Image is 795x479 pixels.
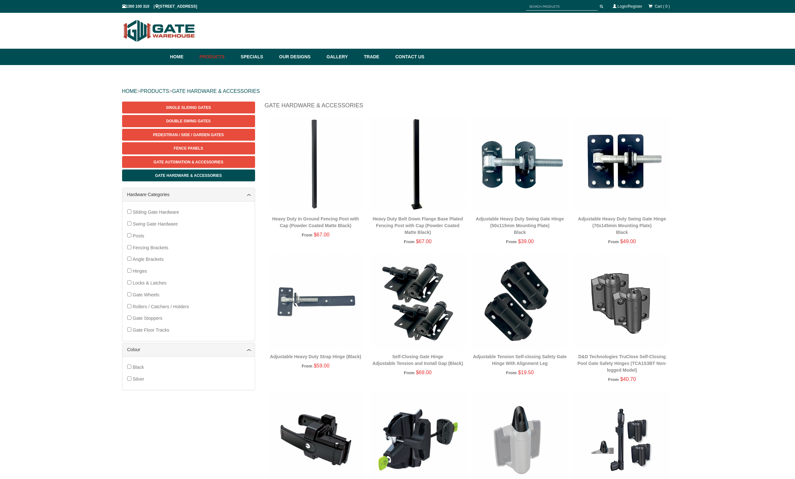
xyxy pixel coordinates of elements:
[577,354,667,373] a: D&D Technologies TruClose Self-Closing Pool Gate Safety Hinges (TCA1S3BT Non-legged Model)
[133,327,169,333] span: Gate Floor Tracks
[272,216,359,228] a: Heavy Duty In Ground Fencing Post with Cap (Powder Coated Matte Black)
[122,16,197,45] img: Gate Warehouse
[268,254,364,350] img: Adjustable Heavy Duty Strap Hinge (Black) - Gate Warehouse
[127,346,250,353] a: Colour
[302,233,312,237] span: From
[122,169,255,181] a: Gate Hardware & Accessories
[153,160,223,164] span: Gate Automation & Accessories
[506,239,517,244] span: From
[122,88,137,94] a: HOME
[574,116,670,212] img: Adjustable Heavy Duty Swing Gate Hinge (70x145mm Mounting Plate) - Black - Gate Warehouse
[133,376,144,382] span: Silver
[196,49,238,65] a: Products
[608,239,619,244] span: From
[166,119,211,123] span: Double Swing Gates
[166,105,211,110] span: Single Sliding Gates
[370,254,466,350] img: Self-Closing Gate Hinge - Adjustable Tension and Install Gap (Black) - Gate Warehouse
[133,245,168,250] span: Fencing Brackets
[574,254,670,350] img: D&D Technologies TruClose Self-Closing Pool Gate Safety Hinges (TCA1S3BT Non-legged Model) - Gate...
[133,268,147,274] span: Hinges
[122,156,255,168] a: Gate Automation & Accessories
[265,102,673,113] h1: Gate Hardware & Accessories
[472,254,568,350] img: Adjustable Tension Self-closing Safety Gate Hinge With Alignment Leg - Gate Warehouse
[370,116,466,212] img: Heavy Duty Bolt Down Flange Base Plated Fencing Post with Cap (Powder Coated Matte Black) - Gate ...
[172,88,260,94] a: GATE HARDWARE & ACCESSORIES
[133,292,159,297] span: Gate Wheels
[122,81,673,102] div: > >
[314,363,329,368] span: $59.00
[404,370,414,375] span: From
[302,364,312,368] span: From
[476,216,564,235] a: Adjustable Heavy Duty Swing Gate Hinge (50x115mm Mounting Plate)Black
[617,4,642,9] a: Login/Register
[270,354,361,359] a: Adjustable Heavy Duty Strap Hinge (Black)
[372,354,463,366] a: Self-Closing Gate HingeAdjustable Tension and Install Gap (Black)
[360,49,392,65] a: Trade
[133,210,179,215] span: Sliding Gate Hardware
[133,233,144,238] span: Posts
[133,304,189,309] span: Rollers / Catchers / Holders
[620,376,636,382] span: $40.70
[404,239,414,244] span: From
[133,280,167,285] span: Locks & Latches
[392,49,425,65] a: Contact Us
[122,142,255,154] a: Fence Panels
[174,146,203,151] span: Fence Panels
[170,49,196,65] a: Home
[153,133,224,137] span: Pedestrian / Side / Garden Gates
[526,3,598,11] input: SEARCH PRODUCTS
[578,216,666,235] a: Adjustable Heavy Duty Swing Gate Hinge (70x145mm Mounting Plate)Black
[620,239,636,244] span: $49.00
[133,257,164,262] span: Angle Brackets
[268,116,364,212] img: Heavy Duty In Ground Fencing Post with Cap (Powder Coated Matte Black) - Gate Warehouse
[237,49,276,65] a: Specials
[276,49,323,65] a: Our Designs
[472,116,568,212] img: Adjustable Heavy Duty Swing Gate Hinge (50x115mm Mounting Plate) - Black - Gate Warehouse
[122,102,255,113] a: Single Sliding Gates
[133,316,162,321] span: Gate Stoppers
[506,370,517,375] span: From
[416,239,432,244] span: $67.00
[655,4,670,9] span: Cart ( 0 )
[133,221,178,227] span: Swing Gate Hardware
[416,370,432,375] span: $69.00
[122,115,255,127] a: Double Swing Gates
[133,365,144,370] span: Black
[127,191,250,198] a: Hardware Categories
[155,173,222,178] span: Gate Hardware & Accessories
[373,216,463,235] a: Heavy Duty Bolt Down Flange Base Plated Fencing Post with Cap (Powder Coated Matte Black)
[314,232,329,237] span: $67.00
[140,88,169,94] a: PRODUCTS
[608,377,619,382] span: From
[122,4,197,9] span: 1300 100 310 | [STREET_ADDRESS]
[122,129,255,141] a: Pedestrian / Side / Garden Gates
[518,370,534,375] span: $19.50
[518,239,534,244] span: $39.00
[323,49,360,65] a: Gallery
[473,354,567,366] a: Adjustable Tension Self-closing Safety Gate Hinge With Alignment Leg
